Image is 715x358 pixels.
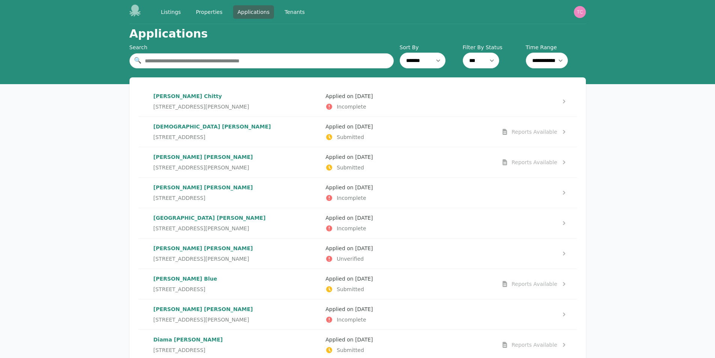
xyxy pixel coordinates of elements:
[526,44,586,51] label: Time Range
[138,208,577,238] a: [GEOGRAPHIC_DATA] [PERSON_NAME][STREET_ADDRESS][PERSON_NAME]Applied on [DATE]Incomplete
[129,44,394,51] div: Search
[512,128,557,136] div: Reports Available
[325,184,492,191] p: Applied on
[154,164,249,171] span: [STREET_ADDRESS][PERSON_NAME]
[463,44,523,51] label: Filter By Status
[325,214,492,222] p: Applied on
[138,269,577,299] a: [PERSON_NAME] Blue[STREET_ADDRESS]Applied on [DATE]SubmittedReports Available
[154,285,206,293] span: [STREET_ADDRESS]
[325,153,492,161] p: Applied on
[154,336,320,343] p: Diama [PERSON_NAME]
[325,92,492,100] p: Applied on
[355,93,373,99] time: [DATE]
[154,133,206,141] span: [STREET_ADDRESS]
[154,153,320,161] p: [PERSON_NAME] [PERSON_NAME]
[138,178,577,208] a: [PERSON_NAME] [PERSON_NAME][STREET_ADDRESS]Applied on [DATE]Incomplete
[325,305,492,313] p: Applied on
[138,239,577,269] a: [PERSON_NAME] [PERSON_NAME][STREET_ADDRESS][PERSON_NAME]Applied on [DATE]Unverified
[325,336,492,343] p: Applied on
[355,276,373,282] time: [DATE]
[325,123,492,130] p: Applied on
[355,154,373,160] time: [DATE]
[355,215,373,221] time: [DATE]
[154,255,249,263] span: [STREET_ADDRESS][PERSON_NAME]
[325,225,492,232] p: Incomplete
[138,147,577,177] a: [PERSON_NAME] [PERSON_NAME][STREET_ADDRESS][PERSON_NAME]Applied on [DATE]SubmittedReports Available
[355,306,373,312] time: [DATE]
[280,5,309,19] a: Tenants
[325,245,492,252] p: Applied on
[512,159,557,166] div: Reports Available
[325,316,492,323] p: Incomplete
[138,117,577,147] a: [DEMOGRAPHIC_DATA] [PERSON_NAME][STREET_ADDRESS]Applied on [DATE]SubmittedReports Available
[325,164,492,171] p: Submitted
[154,184,320,191] p: [PERSON_NAME] [PERSON_NAME]
[355,184,373,190] time: [DATE]
[233,5,274,19] a: Applications
[138,86,577,116] a: [PERSON_NAME] Chitty[STREET_ADDRESS][PERSON_NAME]Applied on [DATE]Incomplete
[355,124,373,130] time: [DATE]
[325,103,492,110] p: Incomplete
[157,5,185,19] a: Listings
[154,92,320,100] p: [PERSON_NAME] Chitty
[138,299,577,329] a: [PERSON_NAME] [PERSON_NAME][STREET_ADDRESS][PERSON_NAME]Applied on [DATE]Incomplete
[154,305,320,313] p: [PERSON_NAME] [PERSON_NAME]
[325,346,492,354] p: Submitted
[154,275,320,282] p: [PERSON_NAME] Blue
[355,245,373,251] time: [DATE]
[129,27,208,41] h1: Applications
[154,225,249,232] span: [STREET_ADDRESS][PERSON_NAME]
[154,214,320,222] p: [GEOGRAPHIC_DATA] [PERSON_NAME]
[325,194,492,202] p: Incomplete
[154,103,249,110] span: [STREET_ADDRESS][PERSON_NAME]
[512,341,557,349] div: Reports Available
[400,44,460,51] label: Sort By
[154,346,206,354] span: [STREET_ADDRESS]
[154,194,206,202] span: [STREET_ADDRESS]
[512,280,557,288] div: Reports Available
[325,255,492,263] p: Unverified
[325,275,492,282] p: Applied on
[154,245,320,252] p: [PERSON_NAME] [PERSON_NAME]
[325,133,492,141] p: Submitted
[355,337,373,343] time: [DATE]
[191,5,227,19] a: Properties
[154,316,249,323] span: [STREET_ADDRESS][PERSON_NAME]
[325,285,492,293] p: Submitted
[154,123,320,130] p: [DEMOGRAPHIC_DATA] [PERSON_NAME]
